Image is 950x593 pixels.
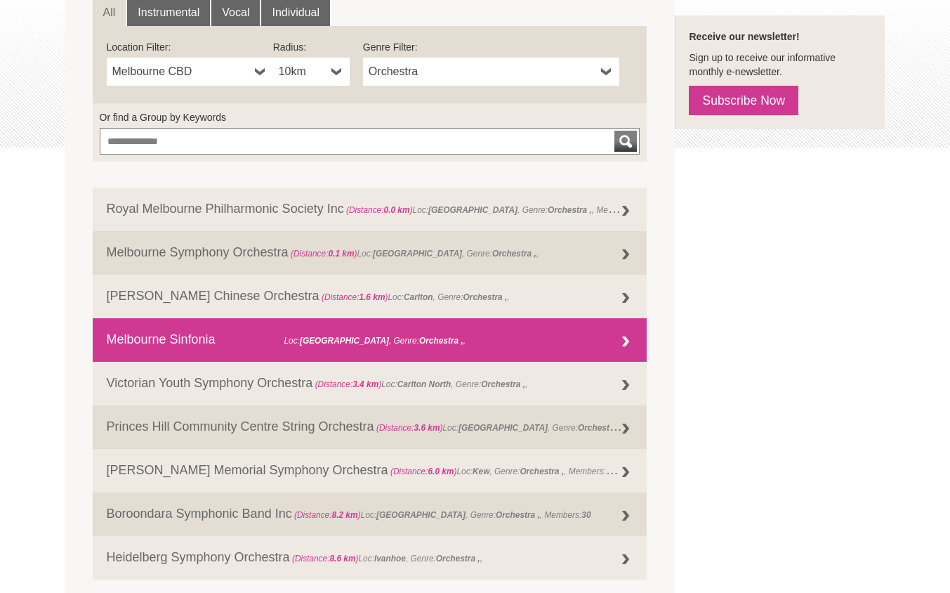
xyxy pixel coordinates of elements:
span: Loc: , Genre: , Members: [292,510,591,520]
a: Orchestra [363,58,619,86]
strong: 2.3 km [255,336,281,346]
span: (Distance: ) [376,423,443,433]
a: [PERSON_NAME] Memorial Symphony Orchestra (Distance:6.0 km)Loc:Kew, Genre:Orchestra ,, Members:va... [93,449,647,493]
span: (Distance: ) [291,249,357,259]
strong: 8.2 km [332,510,358,520]
strong: Orchestra , [520,467,564,476]
span: Orchestra [369,63,595,80]
strong: [GEOGRAPHIC_DATA] [376,510,466,520]
strong: 160 [633,205,647,215]
strong: Orchestra , [419,336,463,346]
span: Loc: , Genre: , [216,336,466,346]
strong: 1.6 km [359,292,385,302]
label: Or find a Group by Keywords [100,110,640,124]
a: Heidelberg Symphony Orchestra (Distance:8.6 km)Loc:Ivanhoe, Genre:Orchestra ,, [93,536,647,580]
span: (Distance: ) [346,205,413,215]
strong: 8.6 km [329,554,355,563]
a: Royal Melbourne Philharmonic Society Inc (Distance:0.0 km)Loc:[GEOGRAPHIC_DATA], Genre:Orchestra ... [93,188,647,231]
strong: [GEOGRAPHIC_DATA] [373,249,462,259]
a: [PERSON_NAME] Chinese Orchestra (Distance:1.6 km)Loc:Carlton, Genre:Orchestra ,, [93,275,647,318]
strong: Orchestra , [548,205,592,215]
a: Princes Hill Community Centre String Orchestra (Distance:3.6 km)Loc:[GEOGRAPHIC_DATA], Genre:Orch... [93,405,647,449]
strong: [GEOGRAPHIC_DATA] [428,205,517,215]
a: Subscribe Now [689,86,798,115]
label: Location Filter: [107,40,273,54]
span: (Distance: ) [294,510,361,520]
strong: [GEOGRAPHIC_DATA] [300,336,389,346]
span: (Distance: ) [390,467,457,476]
strong: Carlton [404,292,433,302]
span: Loc: , Genre: , [319,292,510,302]
label: Genre Filter: [363,40,619,54]
label: Radius: [273,40,350,54]
strong: Orchestra , [496,510,540,520]
span: (Distance: ) [322,292,388,302]
p: Sign up to receive our informative monthly e-newsletter. [689,51,871,79]
strong: 3.4 km [352,379,378,389]
a: Melbourne CBD [107,58,273,86]
a: Melbourne Symphony Orchestra (Distance:0.1 km)Loc:[GEOGRAPHIC_DATA], Genre:Orchestra ,, [93,231,647,275]
strong: Orchestra , [463,292,508,302]
strong: Orchestra , [492,249,536,259]
span: 10km [279,63,326,80]
span: (Distance: ) [218,336,284,346]
span: Loc: , Genre: , [290,554,482,563]
span: Loc: , Genre: , [289,249,539,259]
span: Melbourne CBD [112,63,249,80]
span: Loc: , Genre: , Members: [344,202,647,216]
strong: Orchestra , [481,379,525,389]
a: Boroondara Symphonic Band Inc (Distance:8.2 km)Loc:[GEOGRAPHIC_DATA], Genre:Orchestra ,, Members:30 [93,493,647,536]
a: 10km [273,58,350,86]
strong: 6.0 km [428,467,454,476]
a: Melbourne Sinfonia (Distance:2.3 km)Loc:[GEOGRAPHIC_DATA], Genre:Orchestra ,, [93,318,647,362]
strong: [GEOGRAPHIC_DATA] [458,423,548,433]
strong: Kew [473,467,489,476]
strong: 3.6 km [414,423,440,433]
span: Loc: , Genre: , [374,419,624,434]
strong: Carlton North [397,379,451,389]
strong: Ivanhoe [374,554,406,563]
strong: 30 [581,510,591,520]
strong: Orchestra , [436,554,480,563]
span: Loc: , Genre: , Members: [388,463,638,477]
strong: Receive our newsletter! [689,31,799,42]
a: Victorian Youth Symphony Orchestra (Distance:3.4 km)Loc:Carlton North, Genre:Orchestra ,, [93,362,647,405]
span: (Distance: ) [315,379,382,389]
span: (Distance: ) [292,554,359,563]
strong: Orchestra , [578,419,622,434]
strong: 0.0 km [384,205,410,215]
strong: 0.1 km [328,249,354,259]
span: Loc: , Genre: , [312,379,527,389]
